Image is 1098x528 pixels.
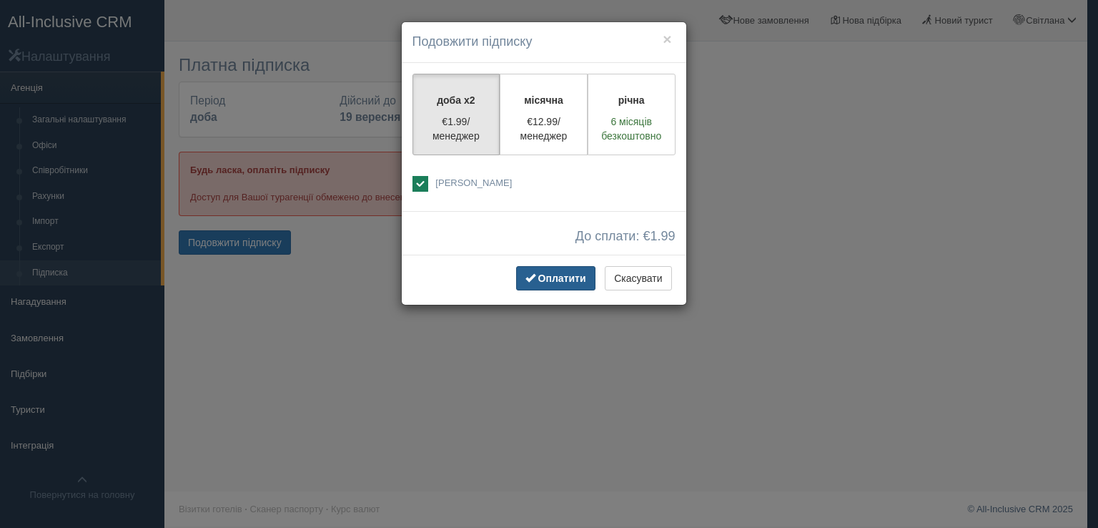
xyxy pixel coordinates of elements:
p: €12.99/менеджер [509,114,578,143]
p: €1.99/менеджер [422,114,491,143]
button: Оплатити [516,266,595,290]
h4: Подовжити підписку [412,33,676,52]
span: До сплати: € [575,230,676,244]
button: × [663,31,671,47]
p: 6 місяців безкоштовно [597,114,666,143]
span: Оплатити [538,273,586,284]
p: доба x2 [422,93,491,107]
p: річна [597,93,666,107]
span: [PERSON_NAME] [435,177,512,188]
p: місячна [509,93,578,107]
span: 1.99 [650,229,675,243]
button: Скасувати [605,266,671,290]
